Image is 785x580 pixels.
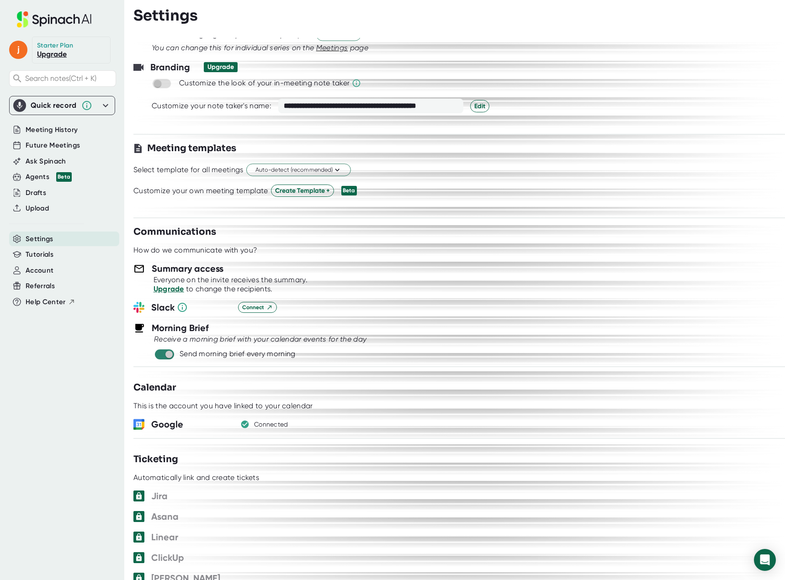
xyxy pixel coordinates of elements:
[474,101,485,111] span: Edit
[26,140,80,151] button: Future Meetings
[152,101,271,111] div: Customize your note taker's name:
[26,172,72,182] button: Agents Beta
[154,335,366,343] i: Receive a morning brief with your calendar events for the day
[9,41,27,59] span: j
[133,419,144,430] img: wORq9bEjBjwFQAAAABJRU5ErkJggg==
[26,188,46,198] button: Drafts
[754,549,776,571] div: Open Intercom Messenger
[180,349,296,359] div: Send morning brief every morning
[26,125,78,135] button: Meeting History
[26,203,49,214] button: Upload
[133,453,178,466] h3: Ticketing
[152,262,223,275] h3: Summary access
[133,401,313,411] div: This is the account you have linked to your calendar
[133,165,244,174] div: Select template for all meetings
[26,234,53,244] button: Settings
[341,186,357,195] div: Beta
[154,285,785,294] div: to change the recipients.
[26,156,66,167] button: Ask Spinach
[271,185,334,197] button: Create Template +
[152,321,209,335] h3: Morning Brief
[246,164,351,176] button: Auto-detect (recommended)
[133,186,268,195] div: Customize your own meeting template
[316,42,348,53] button: Meetings
[133,225,216,239] h3: Communications
[133,7,198,24] h3: Settings
[133,473,259,482] div: Automatically link and create tickets
[275,186,330,195] span: Create Template +
[147,142,236,155] h3: Meeting templates
[26,297,66,307] span: Help Center
[31,101,77,110] div: Quick record
[151,489,231,503] h3: Jira
[151,530,231,544] h3: Linear
[25,74,96,83] span: Search notes (Ctrl + K)
[37,50,67,58] a: Upgrade
[150,60,190,74] h3: Branding
[254,421,288,429] div: Connected
[179,79,350,88] div: Customize the look of your in-meeting note taker
[154,285,184,293] a: Upgrade
[151,551,231,564] h3: ClickUp
[207,63,234,71] div: Upgrade
[151,417,231,431] h3: Google
[37,42,74,50] div: Starter Plan
[26,249,53,260] button: Tutorials
[13,96,111,115] div: Quick record
[238,302,277,313] button: Connect
[26,281,55,291] button: Referrals
[255,166,342,174] span: Auto-detect (recommended)
[151,301,231,314] h3: Slack
[26,172,72,182] div: Agents
[316,43,348,52] span: Meetings
[151,510,231,523] h3: Asana
[133,381,176,395] h3: Calendar
[26,297,75,307] button: Help Center
[242,303,273,311] span: Connect
[470,100,489,112] button: Edit
[56,172,72,182] div: Beta
[26,265,53,276] button: Account
[152,43,368,52] i: You can change this for individual series on the page
[154,275,785,285] div: Everyone on the invite receives the summary.
[133,246,257,255] div: How do we communicate with you?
